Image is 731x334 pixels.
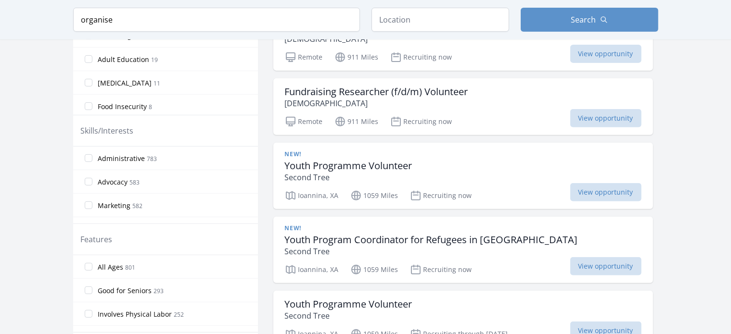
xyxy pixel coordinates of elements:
h3: Youth Programme Volunteer [285,298,412,310]
span: View opportunity [570,183,641,201]
input: Keyword [73,8,360,32]
p: Second Tree [285,172,412,183]
span: View opportunity [570,257,641,275]
input: Advocacy 583 [85,178,92,186]
legend: Skills/Interests [81,125,134,136]
p: Ioannina, XA [285,190,339,201]
span: Good for Seniors [98,286,152,296]
p: 911 Miles [334,51,379,63]
span: New! [285,224,301,232]
span: Marketing [98,201,131,210]
span: 801 [126,263,136,272]
p: Ioannina, XA [285,264,339,275]
span: Food Insecurity [98,102,147,111]
h3: Youth Program Coordinator for Refugees in [GEOGRAPHIC_DATA] [285,234,578,246]
span: View opportunity [570,45,641,63]
p: [DEMOGRAPHIC_DATA] [285,98,468,109]
input: [MEDICAL_DATA] 11 [85,79,92,87]
span: [MEDICAL_DATA] [98,78,152,88]
span: Adult Education [98,55,150,64]
input: Administrative 783 [85,154,92,162]
span: 583 [130,178,140,186]
span: Search [571,14,596,25]
p: Remote [285,51,323,63]
span: 8 [149,103,153,111]
p: Second Tree [285,310,412,322]
legend: Features [81,234,113,245]
p: 1059 Miles [350,190,398,201]
p: Recruiting now [410,190,472,201]
h3: Fundraising Researcher (f/d/m) Volunteer [285,86,468,98]
span: 582 [133,202,143,210]
a: New! Youth Programme Volunteer Second Tree Ioannina, XA 1059 Miles Recruiting now View opportunity [273,143,653,209]
p: 911 Miles [334,116,379,127]
span: 19 [152,56,158,64]
span: New! [285,150,301,158]
input: Adult Education 19 [85,55,92,63]
p: Recruiting now [390,51,452,63]
input: Good for Seniors 293 [85,286,92,294]
span: View opportunity [570,109,641,127]
h3: Youth Programme Volunteer [285,160,412,172]
input: Location [372,8,509,32]
a: Fundraising Researcher (f/d/m) Volunteer [DEMOGRAPHIC_DATA] Remote 911 Miles Recruiting now View ... [273,78,653,135]
span: Involves Physical Labor [98,309,172,319]
p: Remote [285,116,323,127]
span: Advocacy [98,177,128,187]
span: 783 [147,155,157,163]
input: Marketing 582 [85,201,92,209]
button: Search [521,8,658,32]
span: 293 [154,287,164,295]
a: Co-Chair (f/d) – Defence and Security Community [DEMOGRAPHIC_DATA] Remote 911 Miles Recruiting no... [273,14,653,71]
input: Food Insecurity 8 [85,102,92,110]
span: 11 [154,79,161,87]
input: All Ages 801 [85,263,92,271]
a: New! Youth Program Coordinator for Refugees in [GEOGRAPHIC_DATA] Second Tree Ioannina, XA 1059 Mi... [273,217,653,283]
span: Administrative [98,154,145,163]
span: All Ages [98,262,124,272]
input: Involves Physical Labor 252 [85,310,92,318]
p: Recruiting now [410,264,472,275]
p: 1059 Miles [350,264,398,275]
p: Recruiting now [390,116,452,127]
p: Second Tree [285,246,578,257]
span: 252 [174,310,184,319]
